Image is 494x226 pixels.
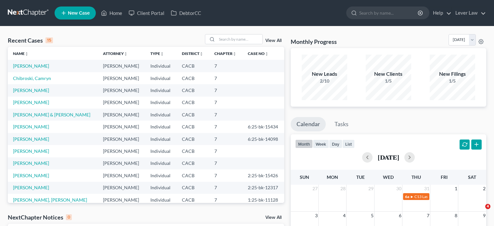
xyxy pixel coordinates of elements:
[342,140,355,148] button: list
[98,7,125,19] a: Home
[199,52,203,56] i: unfold_more
[340,185,346,193] span: 28
[366,70,411,78] div: New Clients
[13,63,49,69] a: [PERSON_NAME]
[13,51,29,56] a: Nameunfold_more
[177,121,209,133] td: CACB
[430,78,475,84] div: 1/5
[295,140,313,148] button: month
[329,140,342,148] button: day
[291,117,326,131] a: Calendar
[13,197,87,203] a: [PERSON_NAME], [PERSON_NAME]
[13,112,90,117] a: [PERSON_NAME] & [PERSON_NAME]
[243,121,284,133] td: 6:25-bk-15434
[98,72,146,84] td: [PERSON_NAME]
[45,37,53,43] div: 15
[168,7,204,19] a: DebtorCC
[383,174,394,180] span: Wed
[243,133,284,145] td: 6:25-bk-14098
[145,97,176,109] td: Individual
[214,51,236,56] a: Chapterunfold_more
[98,182,146,194] td: [PERSON_NAME]
[13,75,51,81] a: Chibroski, Camryn
[405,194,409,199] span: 6a
[98,169,146,181] td: [PERSON_NAME]
[160,52,164,56] i: unfold_more
[209,145,243,157] td: 7
[233,52,236,56] i: unfold_more
[209,169,243,181] td: 7
[25,52,29,56] i: unfold_more
[441,174,448,180] span: Fri
[13,160,49,166] a: [PERSON_NAME]
[265,52,269,56] i: unfold_more
[8,213,72,221] div: NextChapter Notices
[177,157,209,169] td: CACB
[145,72,176,84] td: Individual
[98,97,146,109] td: [PERSON_NAME]
[124,52,128,56] i: unfold_more
[248,51,269,56] a: Case Nounfold_more
[177,72,209,84] td: CACB
[485,204,490,209] span: 4
[378,154,399,161] h2: [DATE]
[209,84,243,96] td: 7
[291,38,337,46] h3: Monthly Progress
[13,100,49,105] a: [PERSON_NAME]
[103,51,128,56] a: Attorneyunfold_more
[177,84,209,96] td: CACB
[177,145,209,157] td: CACB
[150,51,164,56] a: Typeunfold_more
[209,109,243,121] td: 7
[342,212,346,219] span: 4
[366,78,411,84] div: 1/5
[68,11,90,16] span: New Case
[329,117,354,131] a: Tasks
[209,133,243,145] td: 7
[313,140,329,148] button: week
[209,60,243,72] td: 7
[145,121,176,133] td: Individual
[98,157,146,169] td: [PERSON_NAME]
[300,174,309,180] span: Sun
[243,182,284,194] td: 2:25-bk-12317
[177,109,209,121] td: CACB
[145,133,176,145] td: Individual
[302,78,347,84] div: 2/10
[243,169,284,181] td: 2:25-bk-15426
[209,182,243,194] td: 7
[454,185,458,193] span: 1
[177,182,209,194] td: CACB
[13,136,49,142] a: [PERSON_NAME]
[145,145,176,157] td: Individual
[209,121,243,133] td: 7
[145,84,176,96] td: Individual
[145,194,176,206] td: Individual
[209,157,243,169] td: 7
[66,214,72,220] div: 0
[209,72,243,84] td: 7
[177,194,209,206] td: CACB
[209,194,243,206] td: 7
[145,182,176,194] td: Individual
[468,174,476,180] span: Sat
[482,185,486,193] span: 2
[359,7,419,19] input: Search by name...
[98,84,146,96] td: [PERSON_NAME]
[412,174,421,180] span: Thu
[430,7,451,19] a: Help
[370,212,374,219] span: 5
[430,70,475,78] div: New Filings
[98,145,146,157] td: [PERSON_NAME]
[243,194,284,206] td: 1:25-bk-11128
[13,87,49,93] a: [PERSON_NAME]
[98,60,146,72] td: [PERSON_NAME]
[13,185,49,190] a: [PERSON_NAME]
[8,36,53,44] div: Recent Cases
[472,204,488,219] iframe: Intercom live chat
[125,7,168,19] a: Client Portal
[368,185,374,193] span: 29
[177,133,209,145] td: CACB
[98,121,146,133] td: [PERSON_NAME]
[209,97,243,109] td: 7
